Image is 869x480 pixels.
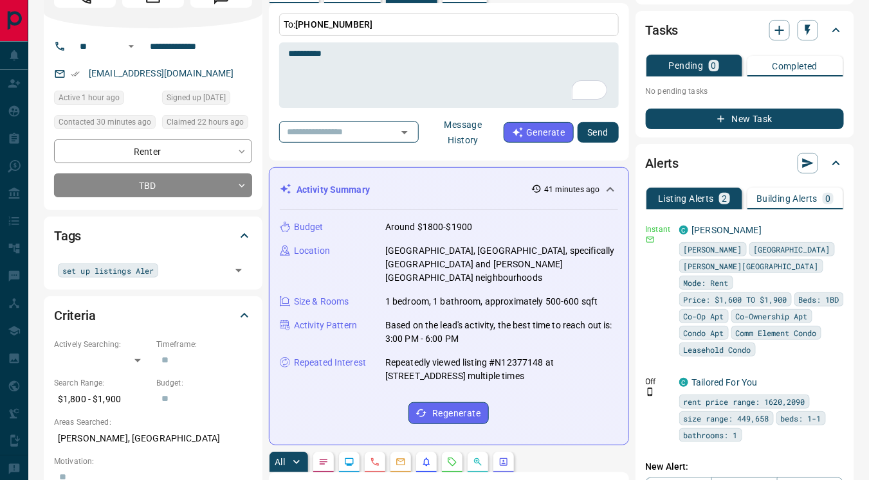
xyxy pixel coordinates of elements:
p: Activity Pattern [294,319,357,332]
span: bathrooms: 1 [684,429,738,441]
div: condos.ca [679,378,688,387]
span: Claimed 22 hours ago [167,116,244,129]
div: Tags [54,220,252,251]
div: TBD [54,173,252,197]
span: beds: 1-1 [781,412,821,425]
span: Condo Apt [684,326,724,339]
a: [PERSON_NAME] [692,225,762,235]
span: [GEOGRAPHIC_DATA] [754,243,830,256]
div: Activity Summary41 minutes ago [280,178,618,202]
svg: Requests [447,457,457,467]
h2: Tags [54,226,81,246]
span: set up listings Aler [62,264,154,277]
p: Instant [646,224,672,235]
svg: Listing Alerts [421,457,432,467]
p: Listing Alerts [658,194,714,203]
svg: Push Notification Only [646,387,655,396]
span: Beds: 1BD [799,293,839,306]
div: Alerts [646,148,844,179]
span: Mode: Rent [684,276,729,289]
span: rent price range: 1620,2090 [684,395,805,408]
div: Criteria [54,300,252,331]
span: Active 1 hour ago [59,91,120,104]
p: Completed [773,62,818,71]
p: Based on the lead's activity, the best time to reach out is: 3:00 PM - 6:00 PM [385,319,618,346]
p: Pending [669,61,704,70]
p: [PERSON_NAME], [GEOGRAPHIC_DATA] [54,428,252,449]
span: [PERSON_NAME][GEOGRAPHIC_DATA] [684,260,819,272]
button: Message History [423,114,504,150]
span: Contacted 30 minutes ago [59,116,151,129]
p: Budget [294,220,324,234]
svg: Emails [396,457,406,467]
button: Open [396,123,414,141]
p: $1,800 - $1,900 [54,389,150,410]
p: Motivation: [54,456,252,467]
span: Co-Ownership Apt [736,310,808,323]
svg: Agent Actions [499,457,509,467]
span: Comm Element Condo [736,326,817,339]
p: Building Alerts [756,194,818,203]
svg: Lead Browsing Activity [344,457,354,467]
p: Actively Searching: [54,339,150,350]
p: Off [646,376,672,387]
span: Co-Op Apt [684,310,724,323]
h2: Alerts [646,153,679,173]
p: 0 [825,194,830,203]
a: [EMAIL_ADDRESS][DOMAIN_NAME] [89,68,234,78]
span: Leasehold Condo [684,343,751,356]
svg: Notes [318,457,329,467]
span: Price: $1,600 TO $1,900 [684,293,787,306]
button: Open [123,39,139,54]
div: Tasks [646,15,844,46]
p: 1 bedroom, 1 bathroom, approximately 500-600 sqft [385,295,598,308]
div: condos.ca [679,226,688,235]
button: Open [230,262,248,280]
a: Tailored For You [692,377,758,387]
div: Renter [54,139,252,163]
p: Activity Summary [297,183,370,197]
p: Search Range: [54,377,150,389]
span: Signed up [DATE] [167,91,226,104]
p: Location [294,244,330,258]
p: Repeated Interest [294,356,366,369]
p: 2 [722,194,727,203]
button: Send [578,122,619,143]
span: size range: 449,658 [684,412,769,425]
span: [PHONE_NUMBER] [295,19,372,30]
span: [PERSON_NAME] [684,243,742,256]
p: Budget: [156,377,252,389]
p: Repeatedly viewed listing #N12377148 at [STREET_ADDRESS] multiple times [385,356,618,383]
textarea: To enrich screen reader interactions, please activate Accessibility in Grammarly extension settings [288,48,610,103]
button: Regenerate [408,402,489,424]
p: Timeframe: [156,339,252,350]
p: No pending tasks [646,82,844,101]
div: Fri Sep 12 2025 [54,91,156,109]
p: Size & Rooms [294,295,349,308]
div: Fri Sep 12 2025 [54,115,156,133]
button: Generate [504,122,573,143]
svg: Email [646,235,655,244]
div: Thu Sep 11 2025 [162,91,252,109]
p: Around $1800-$1900 [385,220,472,234]
p: To: [279,13,619,36]
p: 41 minutes ago [544,184,600,195]
svg: Email Verified [71,69,80,78]
div: Thu Sep 11 2025 [162,115,252,133]
p: [GEOGRAPHIC_DATA], [GEOGRAPHIC_DATA], specifically [GEOGRAPHIC_DATA] and [PERSON_NAME][GEOGRAPHIC... [385,244,618,285]
h2: Criteria [54,305,96,326]
p: 0 [711,61,717,70]
h2: Tasks [646,20,679,40]
p: New Alert: [646,460,844,474]
svg: Opportunities [473,457,483,467]
svg: Calls [370,457,380,467]
p: All [275,458,285,467]
button: New Task [646,109,844,129]
p: Areas Searched: [54,416,252,428]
